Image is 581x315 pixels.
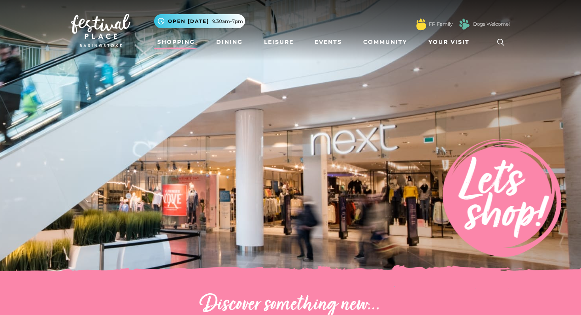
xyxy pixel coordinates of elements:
[154,14,245,28] button: Open [DATE] 9.30am-7pm
[213,35,246,49] a: Dining
[360,35,410,49] a: Community
[428,38,470,46] span: Your Visit
[168,18,209,25] span: Open [DATE]
[425,35,477,49] a: Your Visit
[71,14,130,47] img: Festival Place Logo
[212,18,243,25] span: 9.30am-7pm
[429,21,453,28] a: FP Family
[154,35,198,49] a: Shopping
[311,35,345,49] a: Events
[473,21,510,28] a: Dogs Welcome!
[261,35,297,49] a: Leisure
